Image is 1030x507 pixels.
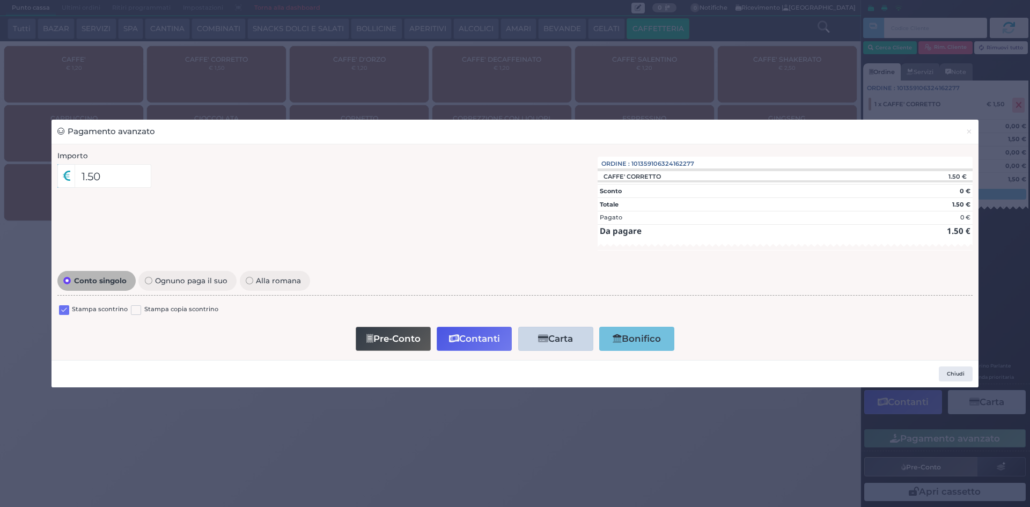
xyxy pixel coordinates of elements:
[947,225,970,236] strong: 1.50 €
[631,159,694,168] span: 101359106324162277
[960,213,970,222] div: 0 €
[600,225,642,236] strong: Da pagare
[599,327,674,351] button: Bonifico
[57,126,155,138] h3: Pagamento avanzato
[960,120,979,144] button: Chiudi
[437,327,512,351] button: Contanti
[939,366,973,381] button: Chiudi
[57,150,88,161] label: Importo
[75,164,151,188] input: Es. 30.99
[144,305,218,315] label: Stampa copia scontrino
[600,201,619,208] strong: Totale
[598,173,666,180] div: CAFFE' CORRETTO
[600,213,622,222] div: Pagato
[356,327,431,351] button: Pre-Conto
[600,187,622,195] strong: Sconto
[601,159,630,168] span: Ordine :
[72,305,128,315] label: Stampa scontrino
[71,277,129,284] span: Conto singolo
[960,187,970,195] strong: 0 €
[152,277,231,284] span: Ognuno paga il suo
[253,277,304,284] span: Alla romana
[518,327,593,351] button: Carta
[952,201,970,208] strong: 1.50 €
[879,173,973,180] div: 1.50 €
[966,126,973,137] span: ×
